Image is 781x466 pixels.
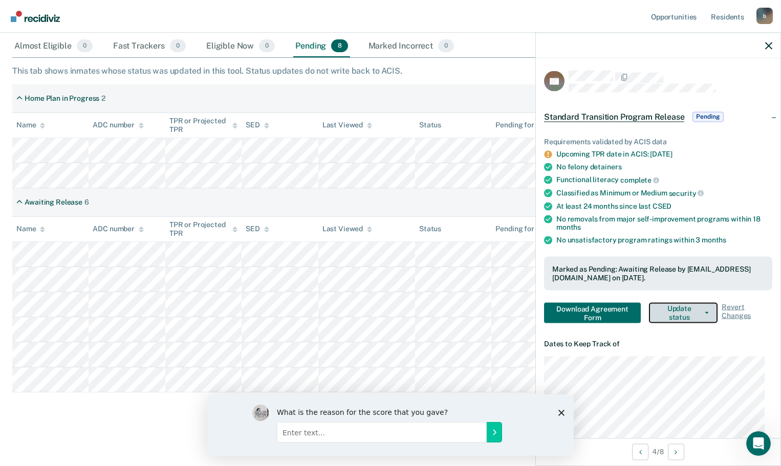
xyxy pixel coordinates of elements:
[169,117,237,134] div: TPR or Projected TPR
[322,121,372,129] div: Last Viewed
[246,225,269,233] div: SED
[556,214,772,232] div: No removals from major self-improvement programs within 18
[649,302,718,323] button: Update status
[669,189,704,197] span: security
[556,236,772,245] div: No unsatisfactory program ratings within 3
[12,66,769,76] div: This tab shows inmates whose status was updated in this tool. Status updates do not write back to...
[702,236,726,244] span: months
[12,35,95,58] div: Almost Eligible
[93,121,144,129] div: ADC number
[101,94,105,103] div: 2
[722,302,772,323] span: Revert Changes
[169,220,237,238] div: TPR or Projected TPR
[11,11,60,22] img: Recidiviz
[419,121,441,129] div: Status
[293,35,350,58] div: Pending
[746,431,771,456] iframe: Intercom live chat
[556,188,772,197] div: Classified as Minimum or Medium
[590,163,622,171] span: detainers
[16,121,45,129] div: Name
[544,302,645,323] a: Navigate to form link
[495,225,543,233] div: Pending for
[438,39,454,53] span: 0
[668,443,684,460] button: Next Opportunity
[366,35,457,58] div: Marked Incorrect
[259,39,275,53] span: 0
[556,175,772,185] div: Functional literacy
[556,163,772,171] div: No felony
[84,198,89,207] div: 6
[204,35,277,58] div: Eligible Now
[93,225,144,233] div: ADC number
[16,225,45,233] div: Name
[111,35,188,58] div: Fast Trackers
[552,265,764,282] div: Marked as Pending: Awaiting Release by [EMAIL_ADDRESS][DOMAIN_NAME] on [DATE].
[544,112,684,122] span: Standard Transition Program Release
[556,150,772,159] div: Upcoming TPR date in ACIS: [DATE]
[170,39,186,53] span: 0
[544,137,772,146] div: Requirements validated by ACIS data
[544,302,641,323] button: Download Agreement Form
[536,100,780,133] div: Standard Transition Program ReleasePending
[419,225,441,233] div: Status
[544,339,772,348] dt: Dates to Keep Track of
[25,94,99,103] div: Home Plan in Progress
[246,121,269,129] div: SED
[77,39,93,53] span: 0
[536,438,780,465] div: 4 / 8
[207,394,574,456] iframe: Survey by Kim from Recidiviz
[620,176,659,184] span: complete
[331,39,348,53] span: 8
[556,223,581,231] span: months
[692,112,723,122] span: Pending
[556,202,772,210] div: At least 24 months since last
[756,8,773,24] div: b
[632,443,648,460] button: Previous Opportunity
[25,198,82,207] div: Awaiting Release
[653,202,671,210] span: CSED
[322,225,372,233] div: Last Viewed
[495,121,543,129] div: Pending for
[756,8,773,24] button: Profile dropdown button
